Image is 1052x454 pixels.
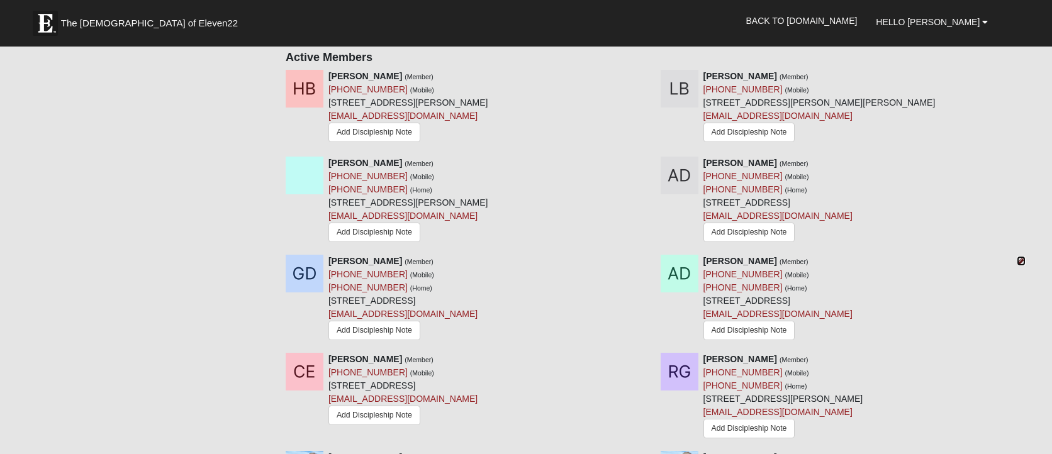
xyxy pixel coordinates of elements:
[328,309,478,319] a: [EMAIL_ADDRESS][DOMAIN_NAME]
[876,17,980,27] span: Hello [PERSON_NAME]
[785,284,807,292] small: (Home)
[410,86,434,94] small: (Mobile)
[703,223,795,242] a: Add Discipleship Note
[328,282,408,292] a: [PHONE_NUMBER]
[328,406,420,425] a: Add Discipleship Note
[703,111,853,121] a: [EMAIL_ADDRESS][DOMAIN_NAME]
[328,71,402,81] strong: [PERSON_NAME]
[405,160,434,167] small: (Member)
[785,173,809,180] small: (Mobile)
[703,282,783,292] a: [PHONE_NUMBER]
[703,407,853,417] a: [EMAIL_ADDRESS][DOMAIN_NAME]
[410,173,434,180] small: (Mobile)
[328,354,402,364] strong: [PERSON_NAME]
[328,255,478,343] div: [STREET_ADDRESS]
[785,86,809,94] small: (Mobile)
[328,111,478,121] a: [EMAIL_ADDRESS][DOMAIN_NAME]
[703,184,783,194] a: [PHONE_NUMBER]
[328,157,488,245] div: [STREET_ADDRESS][PERSON_NAME]
[785,369,809,377] small: (Mobile)
[410,369,434,377] small: (Mobile)
[780,73,809,80] small: (Member)
[737,5,867,36] a: Back to [DOMAIN_NAME]
[328,269,408,279] a: [PHONE_NUMBER]
[328,84,408,94] a: [PHONE_NUMBER]
[703,354,777,364] strong: [PERSON_NAME]
[785,271,809,279] small: (Mobile)
[780,356,809,363] small: (Member)
[703,70,936,147] div: [STREET_ADDRESS][PERSON_NAME][PERSON_NAME]
[785,382,807,390] small: (Home)
[703,367,783,377] a: [PHONE_NUMBER]
[866,6,997,38] a: Hello [PERSON_NAME]
[328,256,402,266] strong: [PERSON_NAME]
[703,256,777,266] strong: [PERSON_NAME]
[26,4,278,36] a: The [DEMOGRAPHIC_DATA] of Eleven22
[703,157,853,245] div: [STREET_ADDRESS]
[703,309,853,319] a: [EMAIL_ADDRESS][DOMAIN_NAME]
[703,380,783,390] a: [PHONE_NUMBER]
[328,367,408,377] a: [PHONE_NUMBER]
[328,123,420,142] a: Add Discipleship Note
[703,71,777,81] strong: [PERSON_NAME]
[785,186,807,194] small: (Home)
[33,11,58,36] img: Eleven22 logo
[780,258,809,265] small: (Member)
[61,17,238,30] span: The [DEMOGRAPHIC_DATA] of Eleven22
[703,158,777,168] strong: [PERSON_NAME]
[703,269,783,279] a: [PHONE_NUMBER]
[328,184,408,194] a: [PHONE_NUMBER]
[286,51,1016,65] h4: Active Members
[328,158,402,168] strong: [PERSON_NAME]
[328,353,478,428] div: [STREET_ADDRESS]
[328,321,420,340] a: Add Discipleship Note
[328,211,478,221] a: [EMAIL_ADDRESS][DOMAIN_NAME]
[410,284,432,292] small: (Home)
[703,419,795,438] a: Add Discipleship Note
[405,356,434,363] small: (Member)
[780,160,809,167] small: (Member)
[703,123,795,142] a: Add Discipleship Note
[703,84,783,94] a: [PHONE_NUMBER]
[703,255,853,343] div: [STREET_ADDRESS]
[405,258,434,265] small: (Member)
[410,271,434,279] small: (Mobile)
[703,211,853,221] a: [EMAIL_ADDRESS][DOMAIN_NAME]
[328,223,420,242] a: Add Discipleship Note
[703,171,783,181] a: [PHONE_NUMBER]
[703,321,795,340] a: Add Discipleship Note
[405,73,434,80] small: (Member)
[328,70,488,145] div: [STREET_ADDRESS][PERSON_NAME]
[328,171,408,181] a: [PHONE_NUMBER]
[410,186,432,194] small: (Home)
[328,394,478,404] a: [EMAIL_ADDRESS][DOMAIN_NAME]
[703,353,863,441] div: [STREET_ADDRESS][PERSON_NAME]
